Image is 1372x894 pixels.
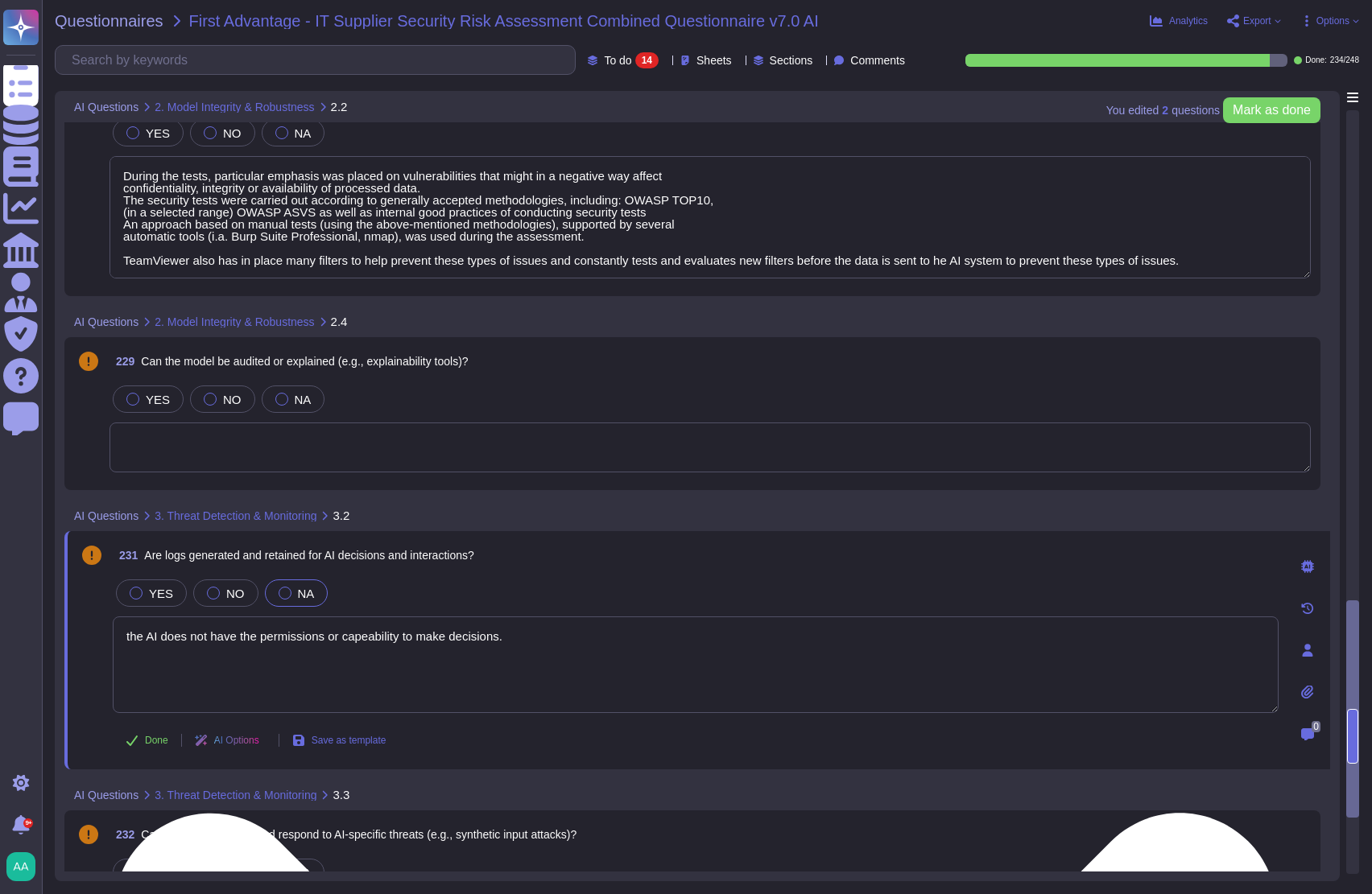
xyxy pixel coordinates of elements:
[74,101,138,113] span: AI Questions
[1305,56,1327,64] span: Done:
[155,789,316,801] span: 3. Threat Detection & Monitoring
[3,849,47,884] button: user
[155,101,314,113] span: 2. Model Integrity & Robustness
[74,316,138,328] span: AI Questions
[1150,14,1208,27] button: Analytics
[155,316,314,328] span: 2. Model Integrity & Robustness
[635,52,659,68] div: 14
[110,156,1311,278] textarea: During the tests, particular emphasis was placed on vulnerabilities that might in a negative way ...
[850,55,905,66] span: Comments
[23,818,33,828] div: 9+
[295,393,312,406] span: NA
[331,101,348,113] span: 2.2
[333,789,349,801] span: 3.3
[1330,56,1359,64] span: 234 / 248
[1169,16,1208,26] span: Analytics
[604,55,631,66] span: To do
[331,315,348,328] span: 2.4
[55,13,163,29] span: Questionnaires
[1162,105,1168,116] b: 2
[141,355,468,368] span: Can the model be audited or explained (e.g., explainability tools)?
[146,126,170,140] span: YES
[1312,721,1320,732] span: 0
[298,587,315,600] span: NA
[74,510,138,521] span: AI Questions
[1316,16,1349,26] span: Options
[226,587,245,600] span: NO
[64,46,575,74] input: Search by keywords
[110,356,134,367] span: 229
[74,789,138,801] span: AI Questions
[770,55,813,66] span: Sections
[113,616,1279,713] textarea: the AI does not have the permissions or capeability to make decisions.
[223,393,242,406] span: NO
[110,829,134,840] span: 232
[1223,97,1320,123] button: Mark as done
[149,587,173,600] span: YES
[333,509,349,521] span: 3.2
[144,549,473,562] span: Are logs generated and retained for AI decisions and interactions?
[696,55,732,66] span: Sheets
[146,393,170,406] span: YES
[6,852,35,881] img: user
[223,126,242,140] span: NO
[295,126,312,140] span: NA
[1106,105,1220,116] span: You edited question s
[189,13,819,29] span: First Advantage - IT Supplier Security Risk Assessment Combined Questionnaire v7.0 AI
[113,550,138,561] span: 231
[1243,16,1271,26] span: Export
[1233,104,1311,117] span: Mark as done
[155,510,316,521] span: 3. Threat Detection & Monitoring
